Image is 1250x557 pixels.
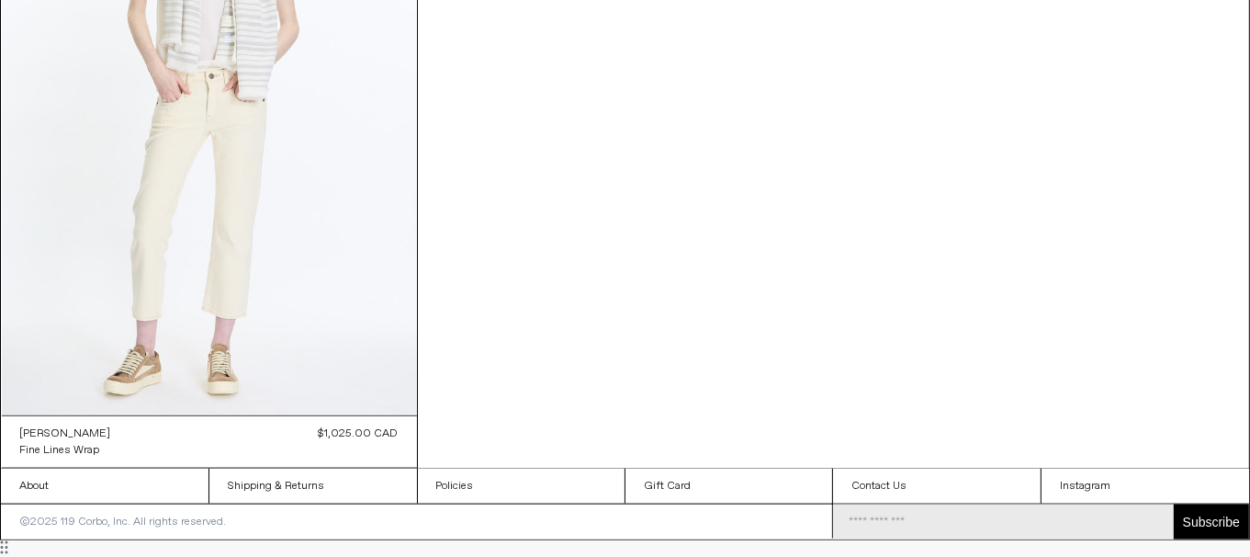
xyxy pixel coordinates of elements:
[20,443,100,459] div: Fine Lines Wrap
[20,442,111,459] a: Fine Lines Wrap
[1,505,244,540] p: ©2025 119 Corbo, Inc. All rights reserved.
[418,469,625,504] a: Policies
[833,505,1174,540] input: Email Address
[833,469,1041,504] a: Contact Us
[209,469,417,504] a: Shipping & Returns
[625,469,833,504] a: Gift Card
[20,426,111,442] div: [PERSON_NAME]
[20,426,111,442] a: [PERSON_NAME]
[1,469,208,504] a: About
[319,426,399,442] div: $1,025.00 CAD
[1042,469,1249,504] a: Instagram
[1174,505,1249,540] button: Subscribe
